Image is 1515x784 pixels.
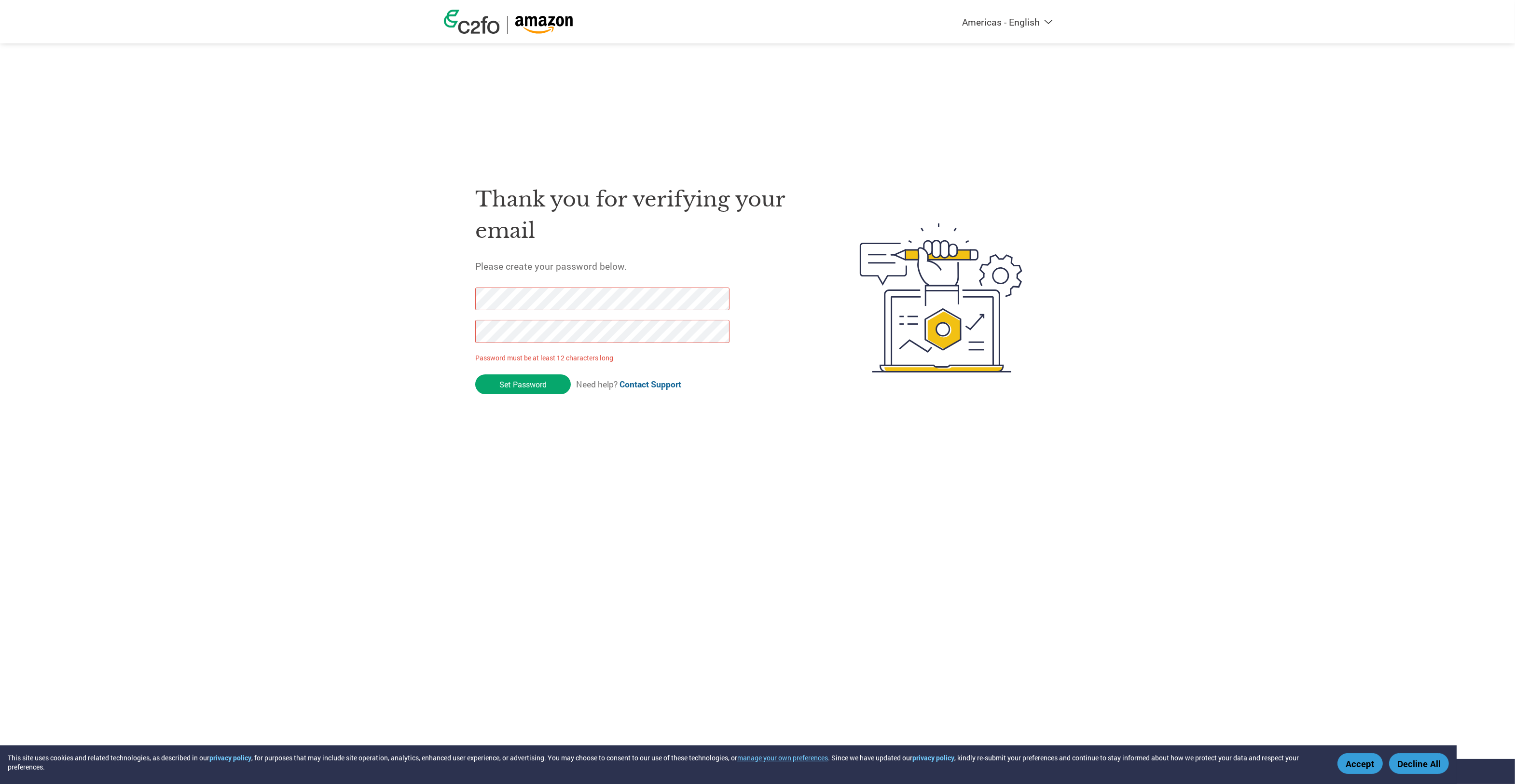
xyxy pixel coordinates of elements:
[912,753,954,762] a: privacy policy
[8,753,1323,771] div: This site uses cookies and related technologies, as described in our , for purposes that may incl...
[444,10,500,34] img: c2fo logo
[475,184,814,246] h1: Thank you for verifying your email
[475,353,733,363] p: Password must be at least 12 characters long
[515,16,573,34] img: Amazon
[737,753,828,762] button: manage your own preferences
[475,260,814,272] h5: Please create your password below.
[209,753,251,762] a: privacy policy
[576,379,681,390] span: Need help?
[1389,753,1449,774] button: Decline All
[620,379,681,390] a: Contact Support
[842,170,1040,426] img: create-password
[475,374,571,394] input: Set Password
[1337,753,1383,774] button: Accept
